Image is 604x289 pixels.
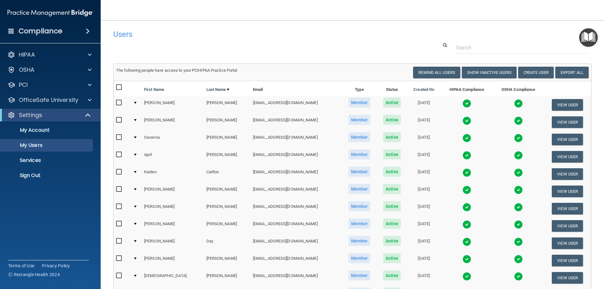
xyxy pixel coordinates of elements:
[19,66,35,74] p: OSHA
[407,235,441,252] td: [DATE]
[19,111,42,119] p: Settings
[204,235,250,252] td: Day
[204,165,250,183] td: Carlton
[514,99,523,108] img: tick.e7d51cea.svg
[250,96,342,114] td: [EMAIL_ADDRESS][DOMAIN_NAME]
[552,237,583,249] button: View User
[514,168,523,177] img: tick.e7d51cea.svg
[407,131,441,148] td: [DATE]
[407,148,441,165] td: [DATE]
[204,131,250,148] td: [PERSON_NAME]
[552,203,583,214] button: View User
[514,134,523,142] img: tick.e7d51cea.svg
[462,203,471,212] img: tick.e7d51cea.svg
[514,237,523,246] img: tick.e7d51cea.svg
[407,183,441,200] td: [DATE]
[552,272,583,284] button: View User
[514,220,523,229] img: tick.e7d51cea.svg
[142,200,204,217] td: [PERSON_NAME]
[8,66,92,74] a: OSHA
[204,252,250,269] td: [PERSON_NAME]
[493,81,544,96] th: OSHA Compliance
[142,217,204,235] td: [PERSON_NAME]
[462,186,471,194] img: tick.e7d51cea.svg
[407,252,441,269] td: [DATE]
[383,97,401,108] span: Active
[349,115,371,125] span: Member
[462,255,471,264] img: tick.e7d51cea.svg
[142,165,204,183] td: Kaiden
[383,253,401,263] span: Active
[250,217,342,235] td: [EMAIL_ADDRESS][DOMAIN_NAME]
[552,99,583,111] button: View User
[142,114,204,131] td: [PERSON_NAME]
[514,272,523,281] img: tick.e7d51cea.svg
[407,114,441,131] td: [DATE]
[4,127,90,133] p: My Account
[514,255,523,264] img: tick.e7d51cea.svg
[552,116,583,128] button: View User
[250,200,342,217] td: [EMAIL_ADDRESS][DOMAIN_NAME]
[407,269,441,286] td: [DATE]
[204,217,250,235] td: [PERSON_NAME]
[19,27,62,36] h4: Compliance
[204,200,250,217] td: [PERSON_NAME]
[349,132,371,142] span: Member
[250,114,342,131] td: [EMAIL_ADDRESS][DOMAIN_NAME]
[579,28,598,47] button: Open Resource Center
[8,96,92,104] a: OfficeSafe University
[142,252,204,269] td: [PERSON_NAME]
[8,111,91,119] a: Settings
[462,99,471,108] img: tick.e7d51cea.svg
[142,131,204,148] td: Savanna
[514,203,523,212] img: tick.e7d51cea.svg
[250,252,342,269] td: [EMAIL_ADDRESS][DOMAIN_NAME]
[349,253,371,263] span: Member
[204,183,250,200] td: [PERSON_NAME]
[383,236,401,246] span: Active
[116,68,238,73] span: The following people have access to your PCIHIPAA Practice Portal
[349,184,371,194] span: Member
[383,219,401,229] span: Active
[142,269,204,286] td: [DEMOGRAPHIC_DATA]
[204,114,250,131] td: [PERSON_NAME]
[8,271,60,278] span: Ⓒ Rectangle Health 2024
[349,167,371,177] span: Member
[462,237,471,246] img: tick.e7d51cea.svg
[42,263,70,269] a: Privacy Policy
[144,86,164,93] a: First Name
[204,269,250,286] td: [PERSON_NAME]
[4,142,90,148] p: My Users
[19,51,35,58] p: HIPAA
[349,270,371,281] span: Member
[413,86,434,93] a: Created On
[206,86,230,93] a: Last Name
[441,81,493,96] th: HIPAA Compliance
[250,269,342,286] td: [EMAIL_ADDRESS][DOMAIN_NAME]
[514,186,523,194] img: tick.e7d51cea.svg
[462,151,471,160] img: tick.e7d51cea.svg
[383,149,401,159] span: Active
[8,81,92,89] a: PCI
[204,148,250,165] td: [PERSON_NAME]
[407,200,441,217] td: [DATE]
[552,186,583,197] button: View User
[250,148,342,165] td: [EMAIL_ADDRESS][DOMAIN_NAME]
[552,220,583,232] button: View User
[462,134,471,142] img: tick.e7d51cea.svg
[349,219,371,229] span: Member
[349,97,371,108] span: Member
[456,42,587,53] input: Search
[383,184,401,194] span: Active
[8,51,92,58] a: HIPAA
[462,272,471,281] img: tick.e7d51cea.svg
[19,81,28,89] p: PCI
[383,132,401,142] span: Active
[552,255,583,266] button: View User
[514,116,523,125] img: tick.e7d51cea.svg
[142,183,204,200] td: [PERSON_NAME]
[552,151,583,163] button: View User
[349,201,371,211] span: Member
[113,30,388,38] h4: Users
[377,81,407,96] th: Status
